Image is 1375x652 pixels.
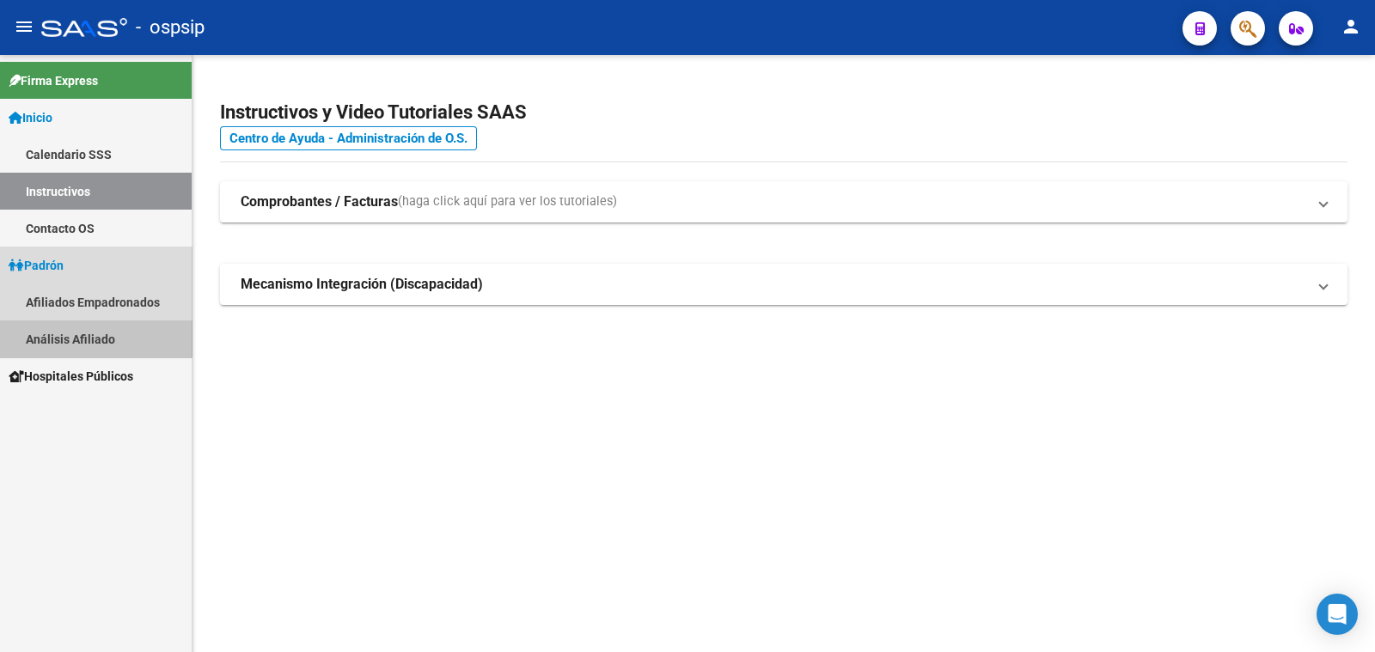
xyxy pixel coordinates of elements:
mat-expansion-panel-header: Mecanismo Integración (Discapacidad) [220,264,1347,305]
mat-expansion-panel-header: Comprobantes / Facturas(haga click aquí para ver los tutoriales) [220,181,1347,222]
span: Inicio [9,108,52,127]
span: Hospitales Públicos [9,367,133,386]
span: Firma Express [9,71,98,90]
mat-icon: person [1341,16,1361,37]
span: Padrón [9,256,64,275]
mat-icon: menu [14,16,34,37]
div: Open Intercom Messenger [1317,594,1358,635]
strong: Mecanismo Integración (Discapacidad) [241,275,483,294]
strong: Comprobantes / Facturas [241,192,398,211]
span: - ospsip [136,9,205,46]
span: (haga click aquí para ver los tutoriales) [398,192,617,211]
a: Centro de Ayuda - Administración de O.S. [220,126,477,150]
h2: Instructivos y Video Tutoriales SAAS [220,96,1347,129]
